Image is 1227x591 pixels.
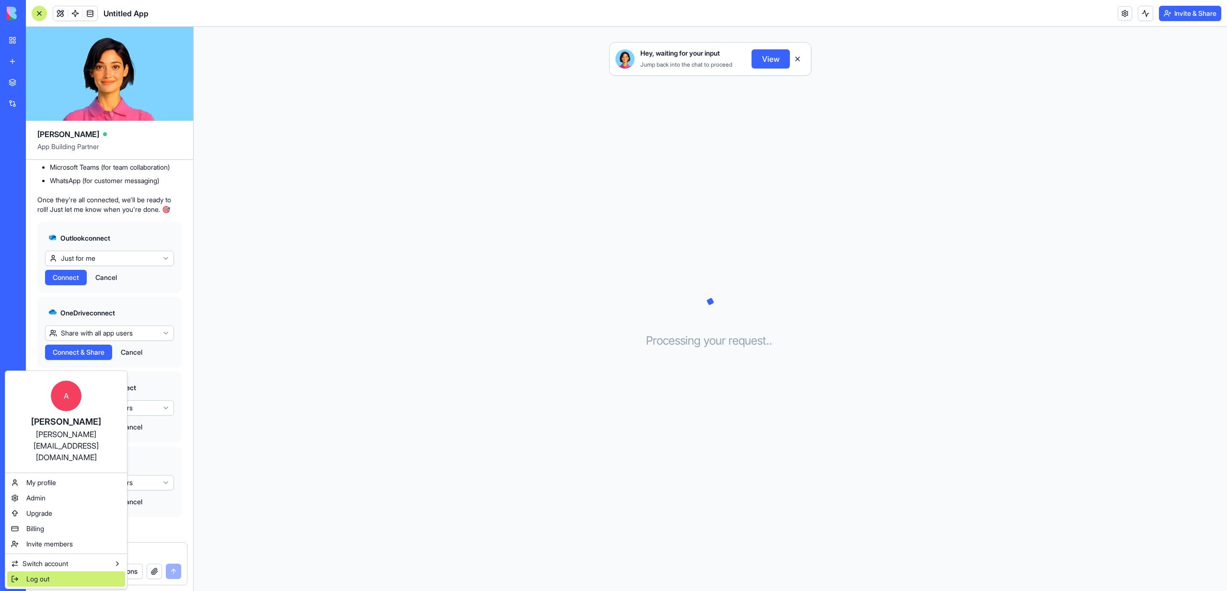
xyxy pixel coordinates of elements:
[7,506,125,521] a: Upgrade
[15,415,117,429] div: [PERSON_NAME]
[26,493,46,503] span: Admin
[7,475,125,490] a: My profile
[26,509,52,518] span: Upgrade
[7,373,125,471] a: A[PERSON_NAME][PERSON_NAME][EMAIL_ADDRESS][DOMAIN_NAME]
[26,539,73,549] span: Invite members
[15,429,117,463] div: [PERSON_NAME][EMAIL_ADDRESS][DOMAIN_NAME]
[7,490,125,506] a: Admin
[26,524,44,533] span: Billing
[7,536,125,552] a: Invite members
[26,478,56,487] span: My profile
[51,381,81,411] span: A
[26,574,49,584] span: Log out
[7,521,125,536] a: Billing
[23,559,68,568] span: Switch account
